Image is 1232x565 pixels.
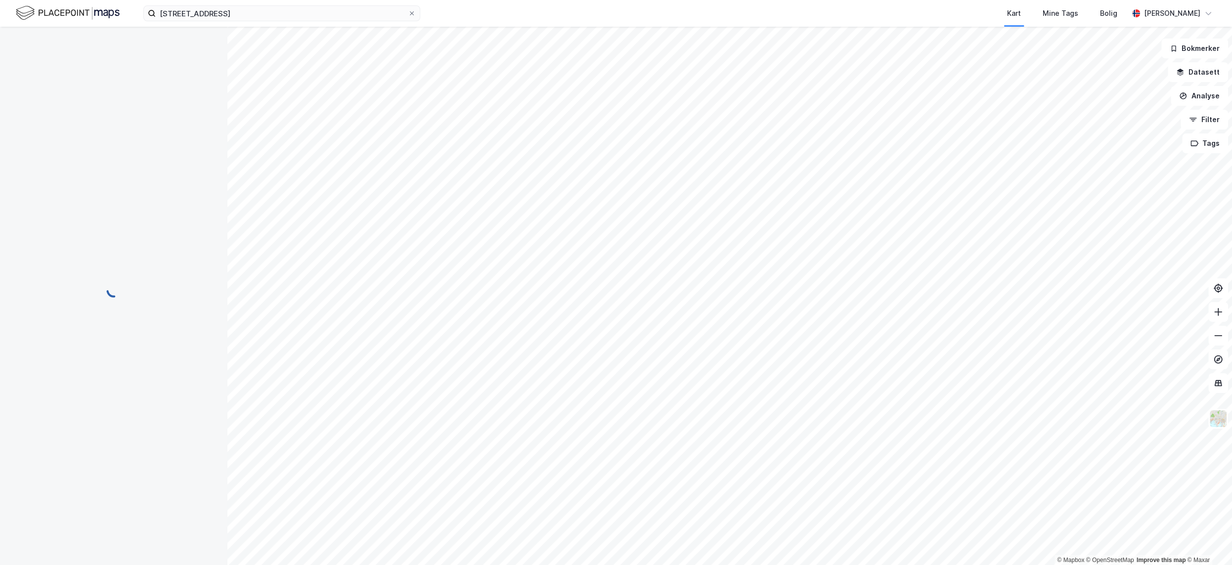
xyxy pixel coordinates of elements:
[1057,557,1084,564] a: Mapbox
[1137,557,1186,564] a: Improve this map
[1209,409,1228,428] img: Z
[106,282,122,298] img: spinner.a6d8c91a73a9ac5275cf975e30b51cfb.svg
[1043,7,1078,19] div: Mine Tags
[156,6,408,21] input: Søk på adresse, matrikkel, gårdeiere, leietakere eller personer
[1182,133,1228,153] button: Tags
[1144,7,1200,19] div: [PERSON_NAME]
[1181,110,1228,130] button: Filter
[1100,7,1117,19] div: Bolig
[1183,518,1232,565] div: Kontrollprogram for chat
[16,4,120,22] img: logo.f888ab2527a4732fd821a326f86c7f29.svg
[1086,557,1134,564] a: OpenStreetMap
[1183,518,1232,565] iframe: Chat Widget
[1168,62,1228,82] button: Datasett
[1171,86,1228,106] button: Analyse
[1161,39,1228,58] button: Bokmerker
[1007,7,1021,19] div: Kart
